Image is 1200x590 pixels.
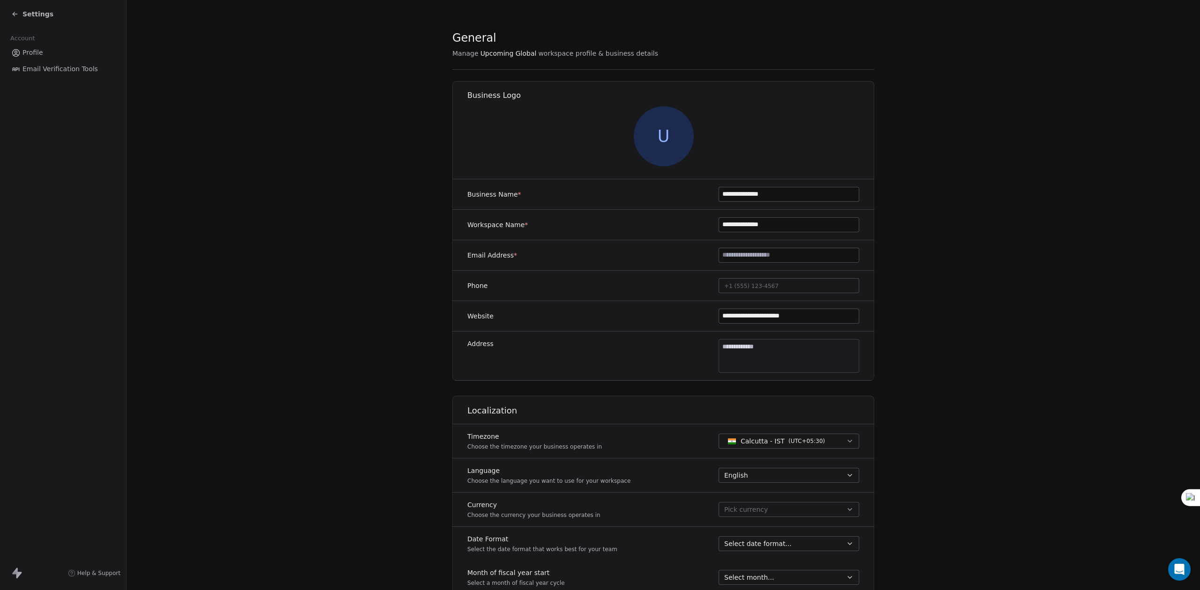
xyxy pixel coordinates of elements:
[68,569,120,577] a: Help & Support
[467,466,630,475] label: Language
[467,220,528,229] label: Workspace Name
[452,31,496,45] span: General
[22,9,53,19] span: Settings
[467,546,617,553] p: Select the date format that works best for your team
[724,505,768,515] span: Pick currency
[467,190,521,199] label: Business Name
[719,502,859,517] button: Pick currency
[452,49,479,58] span: Manage
[467,251,517,260] label: Email Address
[467,500,600,509] label: Currency
[719,434,859,449] button: Calcutta - IST(UTC+05:30)
[22,48,43,58] span: Profile
[480,49,537,58] span: Upcoming Global
[741,436,785,446] span: Calcutta - IST
[467,443,602,450] p: Choose the timezone your business operates in
[724,539,792,548] span: Select date format...
[22,64,98,74] span: Email Verification Tools
[467,405,875,416] h1: Localization
[467,311,494,321] label: Website
[77,569,120,577] span: Help & Support
[7,61,119,77] a: Email Verification Tools
[467,511,600,519] p: Choose the currency your business operates in
[467,281,487,290] label: Phone
[467,432,602,441] label: Timezone
[467,477,630,485] p: Choose the language you want to use for your workspace
[467,339,494,348] label: Address
[719,278,859,293] button: +1 (555) 123-4567
[467,534,617,544] label: Date Format
[724,283,779,289] span: +1 (555) 123-4567
[724,573,774,582] span: Select month...
[1168,558,1191,581] div: Open Intercom Messenger
[6,31,39,45] span: Account
[788,437,825,445] span: ( UTC+05:30 )
[724,471,748,480] span: English
[538,49,658,58] span: workspace profile & business details
[467,579,565,587] p: Select a month of fiscal year cycle
[11,9,53,19] a: Settings
[467,90,875,101] h1: Business Logo
[634,106,694,166] span: U
[7,45,119,60] a: Profile
[467,568,565,577] label: Month of fiscal year start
